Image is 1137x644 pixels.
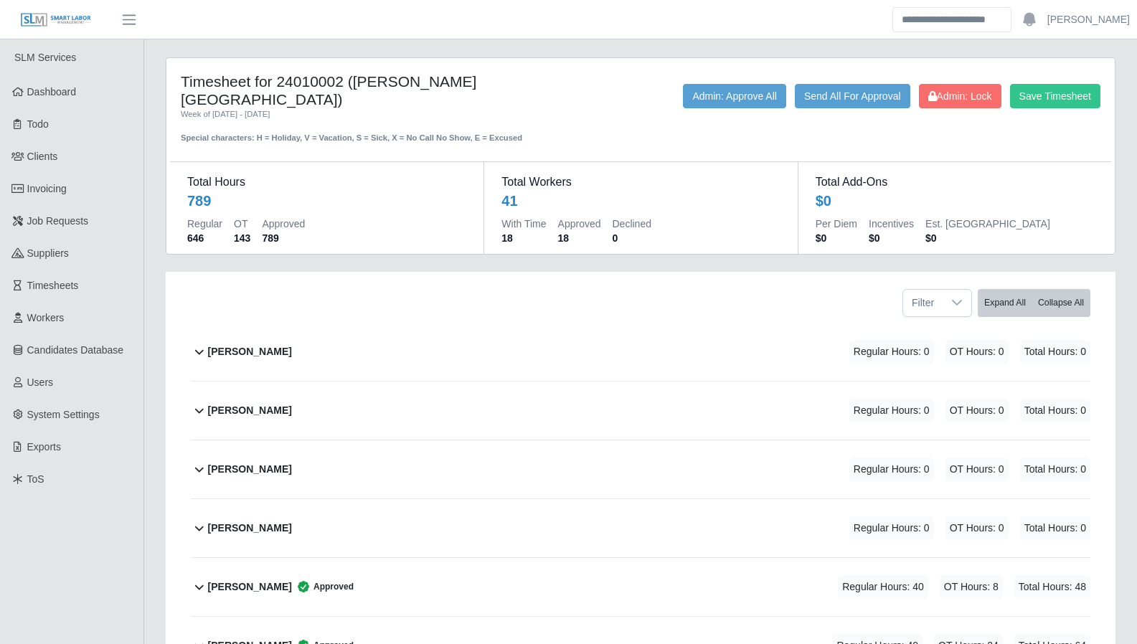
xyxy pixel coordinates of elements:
dd: 143 [234,231,250,245]
span: Total Hours: 0 [1020,516,1090,540]
dt: Total Add-Ons [816,174,1094,191]
button: Save Timesheet [1010,84,1100,108]
button: Admin: Lock [919,84,1001,108]
span: OT Hours: 0 [945,399,1009,422]
dt: Total Hours [187,174,466,191]
span: Workers [27,312,65,323]
span: Users [27,377,54,388]
dd: $0 [816,231,857,245]
span: System Settings [27,409,100,420]
button: Expand All [978,289,1032,317]
dt: OT [234,217,250,231]
span: Clients [27,151,58,162]
span: OT Hours: 0 [945,516,1009,540]
span: Dashboard [27,86,77,98]
dd: 18 [558,231,601,245]
span: Approved [292,579,354,594]
button: [PERSON_NAME] Regular Hours: 0 OT Hours: 0 Total Hours: 0 [191,440,1090,498]
h4: Timesheet for 24010002 ([PERSON_NAME][GEOGRAPHIC_DATA]) [181,72,552,108]
dt: Est. [GEOGRAPHIC_DATA] [925,217,1050,231]
button: Collapse All [1032,289,1090,317]
span: OT Hours: 0 [945,340,1009,364]
span: Candidates Database [27,344,124,356]
dd: 789 [262,231,305,245]
button: [PERSON_NAME] Regular Hours: 0 OT Hours: 0 Total Hours: 0 [191,323,1090,381]
span: Exports [27,441,61,453]
div: 789 [187,191,211,211]
button: [PERSON_NAME] Regular Hours: 0 OT Hours: 0 Total Hours: 0 [191,499,1090,557]
img: SLM Logo [20,12,92,28]
span: Suppliers [27,247,69,259]
dd: 0 [613,231,651,245]
dt: Approved [558,217,601,231]
span: Todo [27,118,49,130]
span: SLM Services [14,52,76,63]
b: [PERSON_NAME] [208,403,292,418]
b: [PERSON_NAME] [208,579,292,595]
span: Job Requests [27,215,89,227]
dt: Regular [187,217,222,231]
button: Send All For Approval [795,84,910,108]
div: Special characters: H = Holiday, V = Vacation, S = Sick, X = No Call No Show, E = Excused [181,120,552,144]
span: Admin: Lock [928,90,992,102]
b: [PERSON_NAME] [208,462,292,477]
dd: 646 [187,231,222,245]
dd: 18 [501,231,546,245]
span: Invoicing [27,183,67,194]
button: Admin: Approve All [683,84,786,108]
b: [PERSON_NAME] [208,521,292,536]
button: [PERSON_NAME] Approved Regular Hours: 40 OT Hours: 8 Total Hours: 48 [191,558,1090,616]
span: ToS [27,473,44,485]
dt: Declined [613,217,651,231]
dd: $0 [869,231,914,245]
dt: Approved [262,217,305,231]
span: Timesheets [27,280,79,291]
div: bulk actions [978,289,1090,317]
dt: Total Workers [501,174,780,191]
span: Total Hours: 0 [1020,458,1090,481]
span: Regular Hours: 40 [838,575,928,599]
span: Total Hours: 48 [1014,575,1090,599]
span: Regular Hours: 0 [849,516,934,540]
span: Total Hours: 0 [1020,399,1090,422]
dt: Per Diem [816,217,857,231]
a: [PERSON_NAME] [1047,12,1130,27]
button: [PERSON_NAME] Regular Hours: 0 OT Hours: 0 Total Hours: 0 [191,382,1090,440]
dt: With Time [501,217,546,231]
div: 41 [501,191,517,211]
span: Regular Hours: 0 [849,399,934,422]
dd: $0 [925,231,1050,245]
span: Regular Hours: 0 [849,458,934,481]
input: Search [892,7,1011,32]
span: OT Hours: 0 [945,458,1009,481]
dt: Incentives [869,217,914,231]
div: Week of [DATE] - [DATE] [181,108,552,120]
span: OT Hours: 8 [940,575,1003,599]
span: Regular Hours: 0 [849,340,934,364]
span: Filter [903,290,943,316]
b: [PERSON_NAME] [208,344,292,359]
div: $0 [816,191,831,211]
span: Total Hours: 0 [1020,340,1090,364]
